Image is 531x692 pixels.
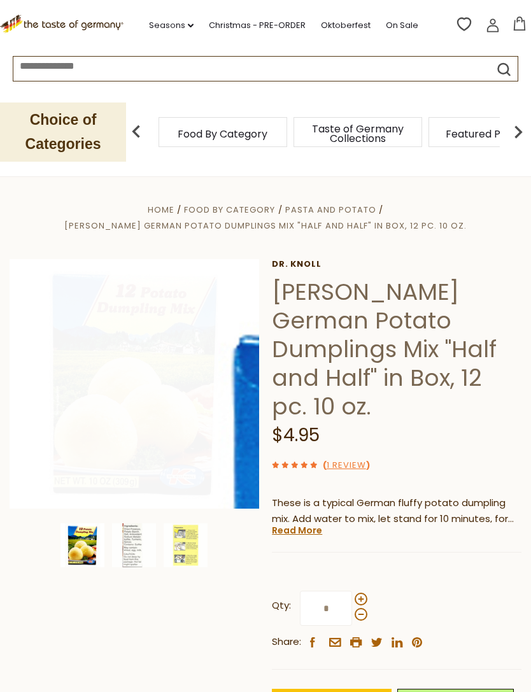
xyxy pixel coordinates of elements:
[178,129,267,139] a: Food By Category
[321,18,371,32] a: Oktoberfest
[148,204,174,216] a: Home
[300,591,352,626] input: Qty:
[10,259,259,509] img: Dr. Knoll German Potato Dumplings Mix "Half and Half" in Box, 12 pc. 10 oz.
[327,459,366,472] a: 1 Review
[184,204,275,216] a: Food By Category
[124,119,149,145] img: previous arrow
[64,220,466,232] a: [PERSON_NAME] German Potato Dumplings Mix "Half and Half" in Box, 12 pc. 10 oz.
[323,459,370,471] span: ( )
[149,18,194,32] a: Seasons
[112,523,156,567] img: Dr. Knoll German Potato Dumplings Mix "Half and Half" in Box, 12 pc. 10 oz.
[272,259,521,269] a: Dr. Knoll
[386,18,418,32] a: On Sale
[307,124,409,143] a: Taste of Germany Collections
[164,523,208,567] img: Dr. Knoll German Potato Dumplings Mix "Half and Half" in Box, 12 pc. 10 oz.
[60,523,104,567] img: Dr. Knoll German Potato Dumplings Mix "Half and Half" in Box, 12 pc. 10 oz.
[272,423,320,448] span: $4.95
[272,495,521,527] p: These is a typical German fluffy potato dumpling mix. Add water to mix, let stand for 10 minutes,...
[272,278,521,421] h1: [PERSON_NAME] German Potato Dumplings Mix "Half and Half" in Box, 12 pc. 10 oz.
[272,634,301,650] span: Share:
[285,204,376,216] a: Pasta and Potato
[506,119,531,145] img: next arrow
[272,524,322,537] a: Read More
[272,598,291,614] strong: Qty:
[209,18,306,32] a: Christmas - PRE-ORDER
